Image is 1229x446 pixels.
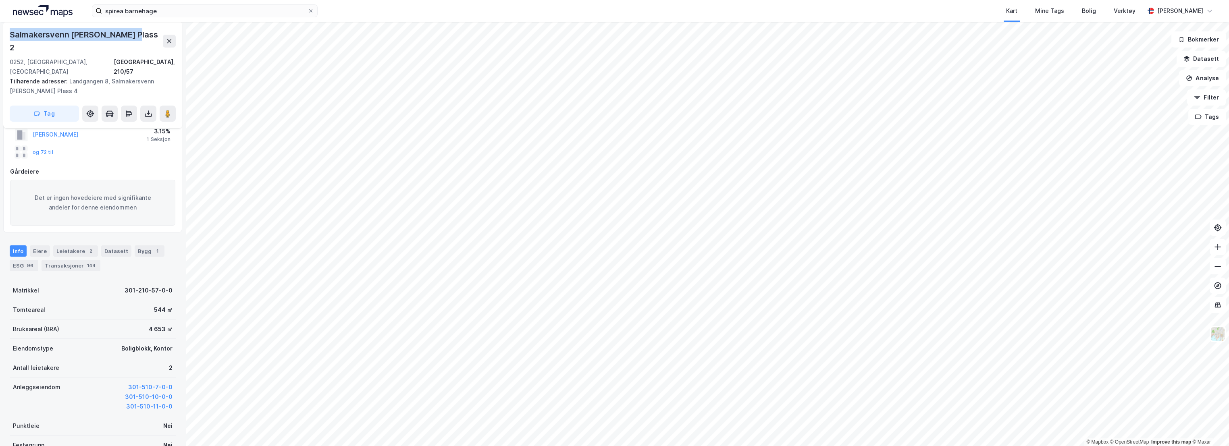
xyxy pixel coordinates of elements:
[1157,6,1203,16] div: [PERSON_NAME]
[1189,407,1229,446] div: Kontrollprogram for chat
[13,344,53,353] div: Eiendomstype
[1082,6,1096,16] div: Bolig
[10,260,38,271] div: ESG
[25,261,35,270] div: 96
[169,363,173,373] div: 2
[30,245,50,257] div: Eiere
[102,5,308,17] input: Søk på adresse, matrikkel, gårdeiere, leietakere eller personer
[10,180,175,226] div: Det er ingen hovedeiere med signifikante andeler for denne eiendommen
[128,382,173,392] button: 301-510-7-0-0
[1188,109,1226,125] button: Tags
[13,305,45,315] div: Tomteareal
[10,57,114,77] div: 0252, [GEOGRAPHIC_DATA], [GEOGRAPHIC_DATA]
[154,305,173,315] div: 544 ㎡
[13,382,60,392] div: Anleggseiendom
[1179,70,1226,86] button: Analyse
[147,136,171,143] div: 1 Seksjon
[1114,6,1135,16] div: Verktøy
[13,363,59,373] div: Antall leietakere
[10,106,79,122] button: Tag
[1171,31,1226,48] button: Bokmerker
[114,57,176,77] div: [GEOGRAPHIC_DATA], 210/57
[10,245,27,257] div: Info
[53,245,98,257] div: Leietakere
[10,78,69,85] span: Tilhørende adresser:
[1189,407,1229,446] iframe: Chat Widget
[1086,439,1108,445] a: Mapbox
[13,421,40,431] div: Punktleie
[42,260,100,271] div: Transaksjoner
[10,77,169,96] div: Landgangen 8, Salmakersvenn [PERSON_NAME] Plass 4
[163,421,173,431] div: Nei
[13,324,59,334] div: Bruksareal (BRA)
[125,392,173,402] button: 301-510-10-0-0
[1035,6,1064,16] div: Mine Tags
[126,402,173,411] button: 301-510-11-0-0
[10,167,175,176] div: Gårdeiere
[121,344,173,353] div: Boligblokk, Kontor
[135,245,164,257] div: Bygg
[1006,6,1017,16] div: Kart
[1177,51,1226,67] button: Datasett
[125,286,173,295] div: 301-210-57-0-0
[1187,89,1226,106] button: Filter
[1210,326,1225,342] img: Z
[147,127,171,136] div: 3.15%
[101,245,131,257] div: Datasett
[87,247,95,255] div: 2
[153,247,161,255] div: 1
[13,5,73,17] img: logo.a4113a55bc3d86da70a041830d287a7e.svg
[85,261,97,270] div: 144
[1151,439,1191,445] a: Improve this map
[10,28,163,54] div: Salmakersvenn [PERSON_NAME] Plass 2
[13,286,39,295] div: Matrikkel
[149,324,173,334] div: 4 653 ㎡
[1110,439,1149,445] a: OpenStreetMap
